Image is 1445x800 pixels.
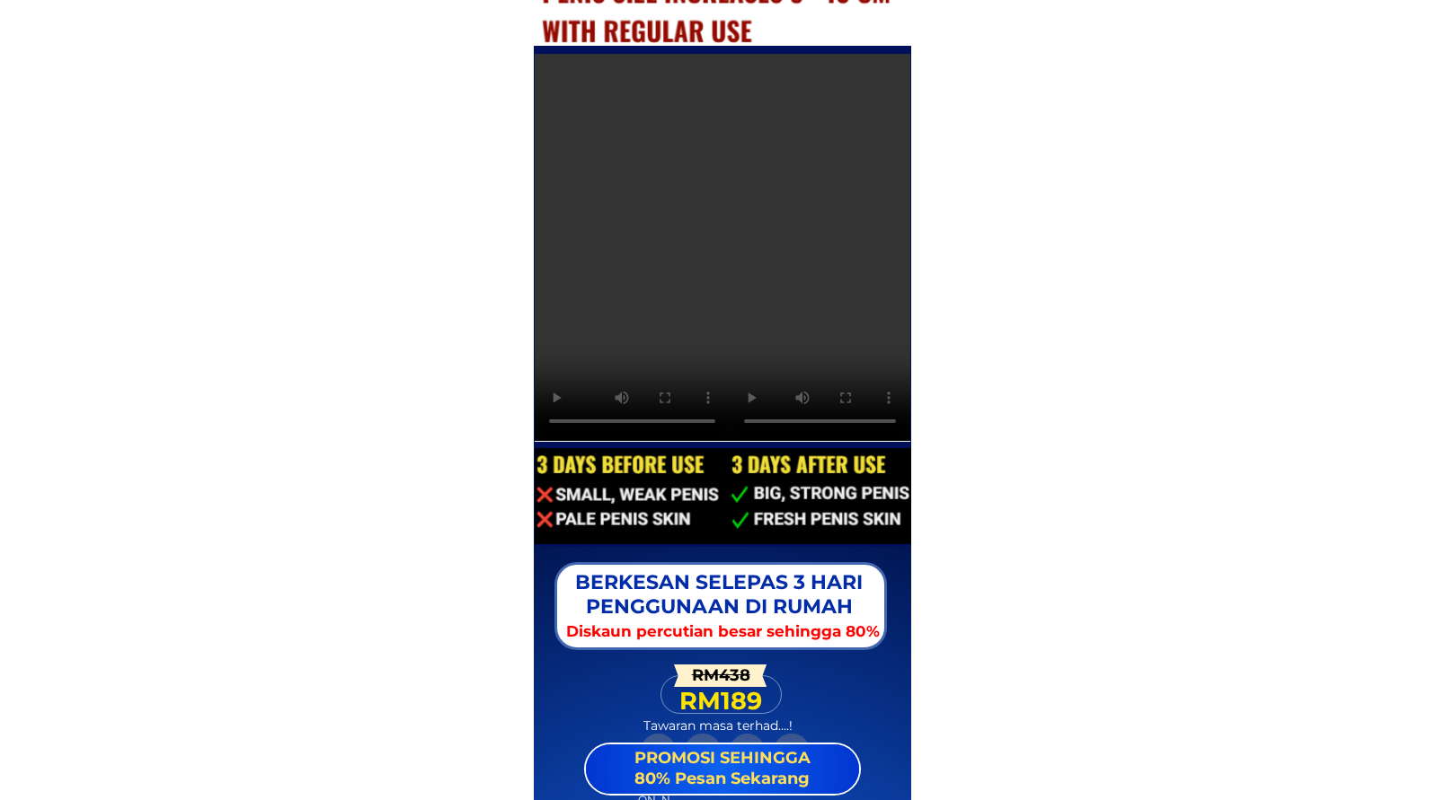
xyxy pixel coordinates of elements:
div: Diskaun percutian besar sehingga 80% [534,622,911,640]
div: RM189 [676,687,767,716]
div: RM438 [687,666,755,686]
div: BERKESAN SELEPAS 3 HARI PENGGUNAAN DI RUMAH [530,571,908,619]
span: PROMOSI SEHINGGA 80% Pesan Sekarang [634,748,811,788]
div: Tawaran masa terhad....! [633,716,804,735]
